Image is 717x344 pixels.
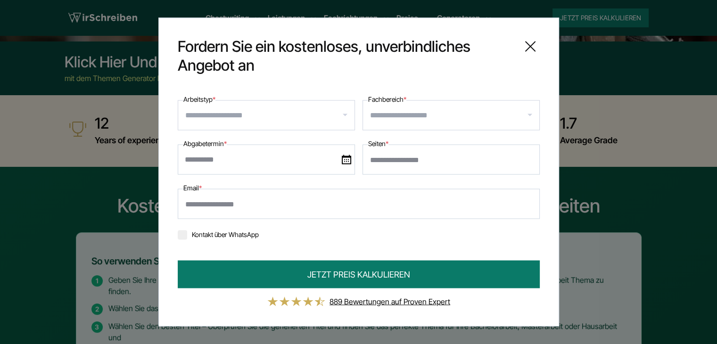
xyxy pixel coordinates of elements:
[307,268,410,281] span: JETZT PREIS KALKULIEREN
[368,138,388,149] label: Seiten
[183,138,227,149] label: Abgabetermin
[178,37,513,75] span: Fordern Sie ein kostenloses, unverbindliches Angebot an
[178,145,355,175] input: date
[178,230,259,238] label: Kontakt über WhatsApp
[342,155,351,164] img: date
[330,297,450,306] a: 889 Bewertungen auf Proven Expert
[183,182,202,194] label: Email
[368,94,406,105] label: Fachbereich
[183,94,215,105] label: Arbeitstyp
[178,261,540,288] button: JETZT PREIS KALKULIEREN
